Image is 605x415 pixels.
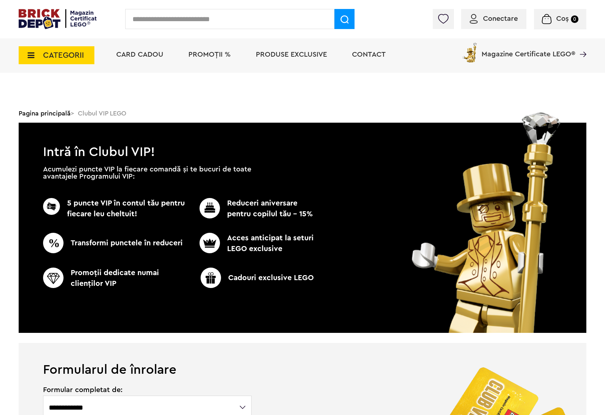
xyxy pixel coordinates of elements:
[43,198,60,215] img: CC_BD_Green_chek_mark
[200,233,220,253] img: CC_BD_Green_chek_mark
[575,41,586,48] a: Magazine Certificate LEGO®
[352,51,386,58] a: Contact
[19,123,586,156] h1: Intră în Clubul VIP!
[43,51,84,59] span: CATEGORII
[556,15,569,22] span: Coș
[188,198,316,220] p: Reduceri aniversare pentru copilul tău - 15%
[188,51,231,58] a: PROMOȚII %
[43,233,188,253] p: Transformi punctele în reduceri
[256,51,327,58] a: Produse exclusive
[43,268,64,288] img: CC_BD_Green_chek_mark
[43,268,188,289] p: Promoţii dedicate numai clienţilor VIP
[483,15,518,22] span: Conectare
[188,233,316,254] p: Acces anticipat la seturi LEGO exclusive
[19,343,586,376] h1: Formularul de înrolare
[482,41,575,58] span: Magazine Certificate LEGO®
[43,166,251,180] p: Acumulezi puncte VIP la fiecare comandă și te bucuri de toate avantajele Programului VIP:
[200,198,220,218] img: CC_BD_Green_chek_mark
[470,15,518,22] a: Conectare
[43,233,64,253] img: CC_BD_Green_chek_mark
[43,198,188,220] p: 5 puncte VIP în contul tău pentru fiecare leu cheltuit!
[185,268,329,288] p: Cadouri exclusive LEGO
[571,15,578,23] small: 0
[43,386,252,393] span: Formular completat de:
[19,110,71,117] a: Pagina principală
[201,268,221,288] img: CC_BD_Green_chek_mark
[402,113,572,333] img: vip_page_image
[19,104,586,123] div: > Clubul VIP LEGO
[116,51,163,58] a: Card Cadou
